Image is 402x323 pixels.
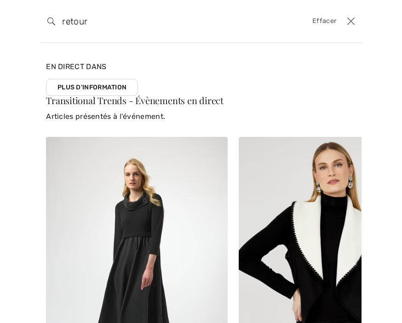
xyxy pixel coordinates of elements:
[344,14,358,29] button: Ferme
[46,61,138,96] div: En direct dans
[55,7,277,35] input: TAPER POUR RECHERCHER
[312,16,336,26] span: Effacer
[47,18,55,25] img: recherche
[46,79,138,96] a: Plus d'information
[46,94,224,106] span: Transitional Trends - Évènements en direct
[46,111,356,122] p: Articles présentés à l'événement.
